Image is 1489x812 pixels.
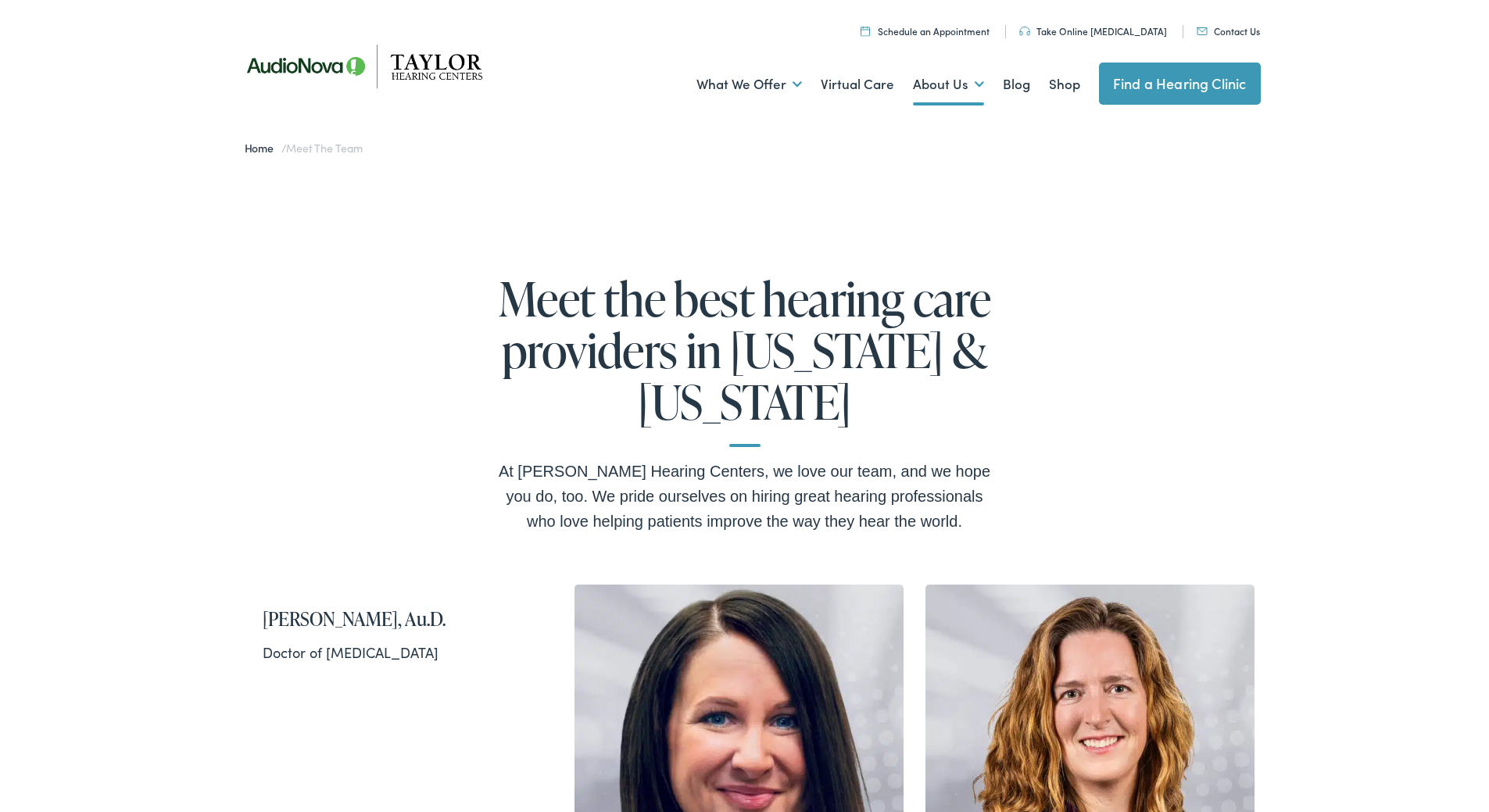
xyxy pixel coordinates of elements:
h1: Meet the best hearing care providers in [US_STATE] & [US_STATE] [495,273,995,447]
a: Take Online [MEDICAL_DATA] [1019,24,1167,38]
a: Virtual Care [821,55,894,113]
img: utility icon [1019,27,1030,36]
a: Find a Hearing Clinic [1099,63,1261,105]
a: What We Offer [696,55,802,113]
img: utility icon [1197,27,1208,35]
div: Doctor of [MEDICAL_DATA] [263,642,514,662]
a: Blog [1003,55,1030,113]
img: utility icon [861,26,870,36]
span: / [245,140,363,156]
a: About Us [913,55,984,113]
a: Schedule an Appointment [861,24,990,38]
a: Shop [1049,55,1080,113]
h2: [PERSON_NAME], Au.D. [263,608,514,631]
a: Home [245,140,281,156]
a: Contact Us [1197,24,1260,38]
div: At [PERSON_NAME] Hearing Centers, we love our team, and we hope you do, too. We pride ourselves o... [495,459,995,534]
span: Meet the Team [286,140,362,156]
